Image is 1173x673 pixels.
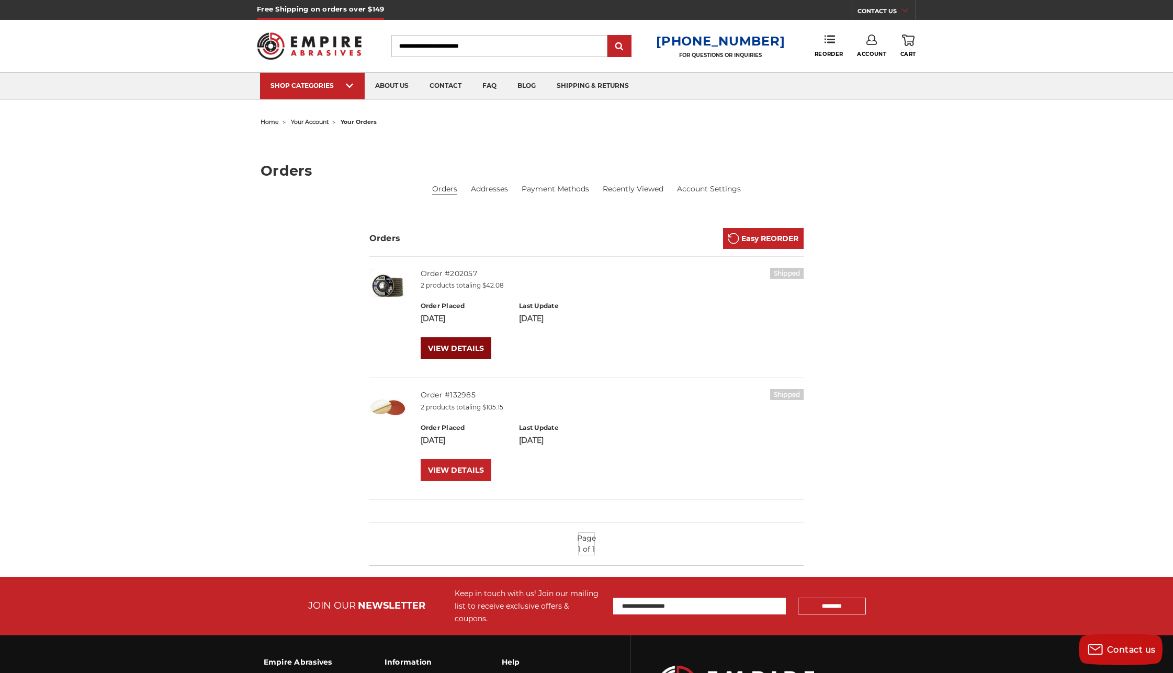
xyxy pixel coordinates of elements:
span: Reorder [815,51,843,58]
a: Addresses [471,184,508,195]
li: Orders [432,184,457,195]
a: Account Settings [677,184,741,195]
h3: Orders [369,232,401,245]
h3: Help [502,651,572,673]
p: FOR QUESTIONS OR INQUIRIES [656,52,785,59]
a: faq [472,73,507,99]
h6: Last Update [519,423,606,432]
a: blog [507,73,546,99]
a: about us [365,73,419,99]
a: Easy REORDER [723,228,804,249]
span: JOIN OUR [308,600,356,611]
span: [DATE] [421,436,445,445]
span: NEWSLETTER [358,600,425,611]
img: 4.5" Black Hawk Zirconia Flap Disc 10 Pack [369,268,406,304]
span: [DATE] [519,314,544,323]
a: [PHONE_NUMBER] [656,33,785,49]
div: SHOP CATEGORIES [270,82,354,89]
a: Cart [900,35,916,58]
h6: Shipped [770,268,804,279]
a: Order #202057 [421,269,477,278]
span: Contact us [1107,645,1156,655]
a: Order #132985 [421,390,476,400]
li: Page 1 of 1 [578,532,595,555]
a: VIEW DETAILS [421,337,491,359]
h6: Last Update [519,301,606,311]
span: [DATE] [519,436,544,445]
span: Account [857,51,886,58]
a: VIEW DETAILS [421,459,491,481]
a: home [261,118,279,126]
img: 8 inch self adhesive sanding disc ceramic [369,389,406,426]
h3: Information [385,651,449,673]
a: Recently Viewed [603,184,663,195]
h1: Orders [261,164,912,178]
a: Reorder [815,35,843,57]
div: Keep in touch with us! Join our mailing list to receive exclusive offers & coupons. [455,587,603,625]
input: Submit [609,36,630,57]
button: Contact us [1079,634,1163,665]
a: Payment Methods [522,184,589,195]
p: 2 products totaling $42.08 [421,281,804,290]
span: your orders [341,118,377,126]
img: Empire Abrasives [257,26,362,66]
a: shipping & returns [546,73,639,99]
p: 2 products totaling $105.15 [421,403,804,412]
span: Cart [900,51,916,58]
h6: Order Placed [421,423,508,432]
h6: Order Placed [421,301,508,311]
h3: Empire Abrasives [264,651,332,673]
a: your account [291,118,329,126]
a: contact [419,73,472,99]
span: [DATE] [421,314,445,323]
h6: Shipped [770,389,804,400]
a: CONTACT US [858,5,916,20]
